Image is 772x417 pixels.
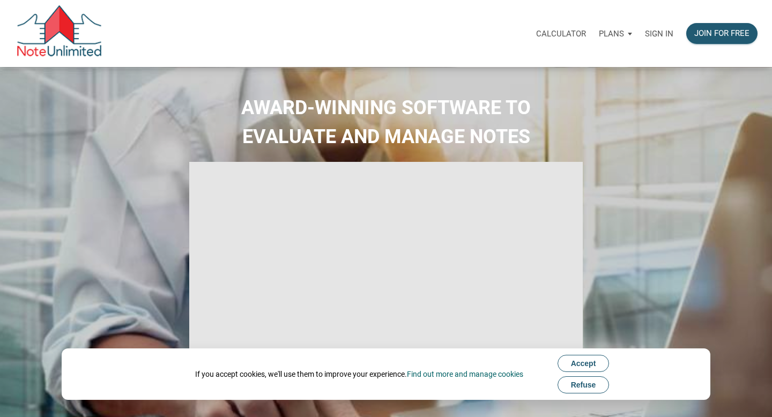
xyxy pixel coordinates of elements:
[558,376,610,393] button: Refuse
[645,29,673,39] p: Sign in
[686,23,758,44] button: Join for free
[639,17,680,50] a: Sign in
[407,370,523,378] a: Find out more and manage cookies
[8,93,764,151] h2: AWARD-WINNING SOFTWARE TO EVALUATE AND MANAGE NOTES
[195,369,523,379] div: If you accept cookies, we'll use them to improve your experience.
[599,29,624,39] p: Plans
[694,27,749,40] div: Join for free
[571,359,596,368] span: Accept
[558,355,610,372] button: Accept
[536,29,586,39] p: Calculator
[592,18,639,50] button: Plans
[680,17,764,50] a: Join for free
[530,17,592,50] a: Calculator
[592,17,639,50] a: Plans
[571,381,596,389] span: Refuse
[189,162,582,383] iframe: NoteUnlimited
